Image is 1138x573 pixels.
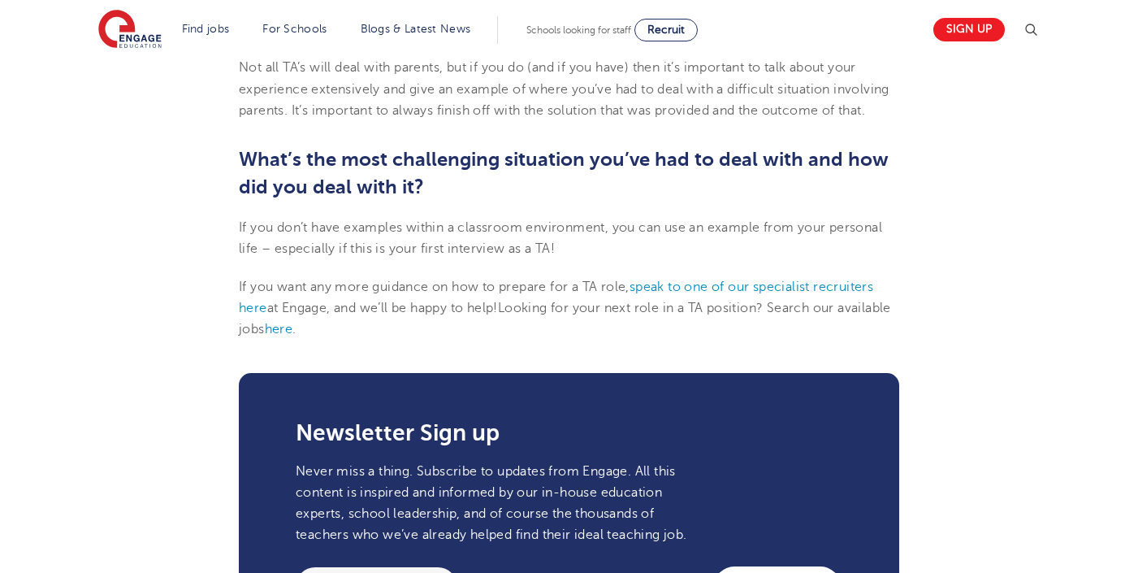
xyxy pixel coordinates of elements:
[262,23,327,35] a: For Schools
[296,422,842,445] h3: Newsletter Sign up
[647,24,685,36] span: Recruit
[239,280,873,315] span: If you want any more guidance on how to prepare for a TA role, at Engage, and we’ll be happy to h...
[98,10,162,50] img: Engage Education
[634,19,698,41] a: Recruit
[182,23,230,35] a: Find jobs
[296,461,694,546] p: Never miss a thing. Subscribe to updates from Engage. All this content is inspired and informed b...
[239,220,882,256] span: If you don’t have examples within a classroom environment, you can use an example from your perso...
[239,301,891,336] span: Looking for your next role in a TA position? Search our available jobs
[265,322,293,336] a: here
[292,322,296,336] span: .
[933,18,1005,41] a: Sign up
[361,23,471,35] a: Blogs & Latest News
[239,148,889,198] b: What’s the most challenging situation you’ve had to deal with and how did you deal with it?
[239,60,889,118] span: Not all TA’s will deal with parents, but if you do (and if you have) then it’s important to talk ...
[526,24,631,36] span: Schools looking for staff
